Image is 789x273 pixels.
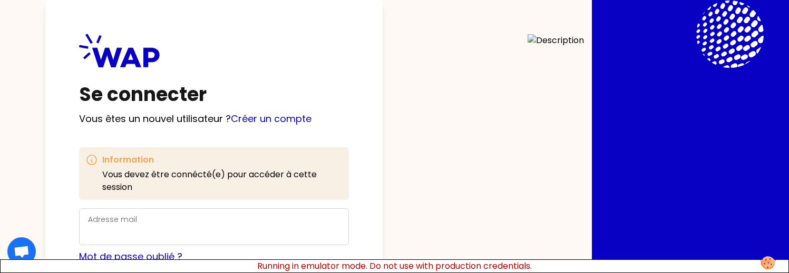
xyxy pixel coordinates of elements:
[102,154,343,166] h3: Information
[79,84,349,105] h1: Se connecter
[231,112,311,125] a: Créer un compte
[79,250,182,263] a: Mot de passe oublié ?
[7,237,36,266] a: Ouvrir le chat
[79,112,349,126] p: Vous êtes un nouvel utilisateur ?
[88,214,137,225] label: Adresse mail
[102,168,343,194] p: Vous devez être connécté(e) pour accéder à cette session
